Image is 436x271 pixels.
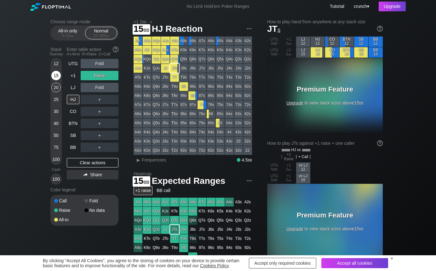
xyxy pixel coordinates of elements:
[188,146,197,155] div: 82o
[216,73,225,82] div: T5s
[81,95,118,104] div: ＋
[216,64,225,73] div: J5s
[216,91,225,100] div: 85s
[243,91,252,100] div: 82s
[161,128,170,137] div: J4o
[298,155,308,159] span: + Call
[179,146,188,155] div: 92o
[188,73,197,82] div: T8s
[143,91,152,100] div: K8o
[234,146,243,155] div: 32o
[152,73,161,82] div: QTo
[152,37,161,45] div: AQs
[48,52,64,56] div: Tourney
[267,19,383,24] h2: How to play hand from anywhere at any stack size
[207,119,215,127] div: 65o
[170,73,179,82] div: TT
[282,47,296,58] div: +1 2
[152,128,161,137] div: Q4o
[188,55,197,64] div: Q8s
[143,110,152,118] div: K6o
[81,143,118,152] div: ＋
[234,110,243,118] div: 63s
[369,47,383,58] div: BB 15
[67,95,79,104] div: HJ
[54,33,81,38] div: 5 – 12
[234,128,243,137] div: 43s
[234,64,243,73] div: J3s
[234,91,243,100] div: 83s
[179,198,188,206] div: A9s
[67,131,79,140] div: SB
[246,25,253,32] img: ellipsis.fd386fe8.svg
[134,156,142,164] div: ▸
[67,143,79,152] div: BB
[161,198,170,206] div: AJs
[286,85,364,93] h3: Premium Feature
[143,100,152,109] div: K7o
[267,162,281,173] div: UTG fold
[152,64,161,73] div: QJo
[179,46,188,54] div: K9s
[53,27,82,39] div: All-in only
[134,198,142,206] div: AA
[170,137,179,146] div: T3o
[134,119,142,127] div: A5o
[179,64,188,73] div: J9s
[207,137,215,146] div: 63o
[379,2,406,11] div: Upgrade
[143,73,152,82] div: KTo
[296,37,310,47] div: LJ 12
[152,207,161,216] div: KQs
[51,107,61,116] div: 30
[198,100,206,109] div: 77
[179,110,188,118] div: 96o
[161,55,170,64] div: QJs
[67,158,118,167] div: Clear actions
[188,119,197,127] div: 85o
[143,198,152,206] div: AKs
[234,100,243,109] div: 73s
[179,37,188,45] div: A9s
[198,119,206,127] div: 75o
[188,82,197,91] div: 98s
[155,186,172,195] div: BB call
[207,198,215,206] div: A6s
[225,55,234,64] div: Q4s
[134,55,142,64] div: AQo
[207,100,215,109] div: 76s
[152,100,161,109] div: Q7o
[81,83,118,92] div: Fold
[200,263,229,268] a: Cookies Policy
[198,82,206,91] div: 97s
[198,146,206,155] div: 72o
[352,3,370,10] div: ▾
[143,82,152,91] div: K9o
[188,64,197,73] div: J8s
[225,100,234,109] div: 74s
[81,71,118,80] div: Raise
[225,91,234,100] div: 84s
[243,110,252,118] div: 62s
[207,37,215,45] div: A6s
[296,47,310,58] div: LJ 15
[134,110,142,118] div: A6o
[225,64,234,73] div: J4s
[188,110,197,118] div: 86o
[291,148,301,152] span: HJ vs
[234,82,243,91] div: 93s
[325,47,339,58] div: CO 15
[225,128,234,137] div: 44
[134,186,152,195] div: +1 raise
[143,128,152,137] div: K4o
[225,37,234,45] div: A4s
[234,55,243,64] div: Q3s
[296,162,310,173] div: vs LJ 12
[161,91,170,100] div: J8o
[207,91,215,100] div: 86s
[134,100,142,109] div: A7o
[151,24,204,35] span: HJ Reaction
[67,71,79,80] div: +1
[321,258,388,268] div: Accept all cookies
[81,119,118,128] div: ＋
